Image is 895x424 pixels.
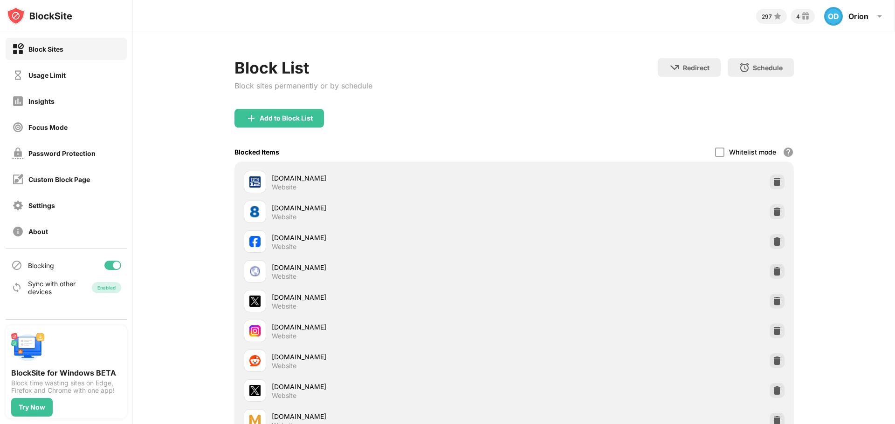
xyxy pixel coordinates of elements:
[729,148,776,156] div: Whitelist mode
[28,149,96,157] div: Password Protection
[272,272,296,281] div: Website
[97,285,116,290] div: Enabled
[824,7,843,26] div: OD
[234,148,279,156] div: Blocked Items
[12,43,24,55] img: block-on.svg
[272,332,296,340] div: Website
[12,226,24,237] img: about-off.svg
[762,13,772,20] div: 297
[28,228,48,236] div: About
[272,183,296,191] div: Website
[272,233,514,242] div: [DOMAIN_NAME]
[272,213,296,221] div: Website
[272,292,514,302] div: [DOMAIN_NAME]
[234,58,372,77] div: Block List
[28,97,55,105] div: Insights
[272,262,514,272] div: [DOMAIN_NAME]
[11,379,121,394] div: Block time wasting sites on Edge, Firefox and Chrome with one app!
[249,296,261,307] img: favicons
[12,121,24,133] img: focus-off.svg
[848,12,868,21] div: Orion
[249,176,261,188] img: favicons
[28,123,68,131] div: Focus Mode
[683,64,709,72] div: Redirect
[249,236,261,247] img: favicons
[12,200,24,211] img: settings-off.svg
[272,352,514,362] div: [DOMAIN_NAME]
[28,45,63,53] div: Block Sites
[249,355,261,366] img: favicons
[11,331,45,364] img: push-desktop.svg
[28,280,76,296] div: Sync with other devices
[772,11,783,22] img: points-small.svg
[12,69,24,81] img: time-usage-off.svg
[272,411,514,421] div: [DOMAIN_NAME]
[249,325,261,337] img: favicons
[260,114,313,122] div: Add to Block List
[11,282,22,293] img: sync-icon.svg
[12,148,24,159] img: password-protection-off.svg
[272,362,296,370] div: Website
[28,202,55,209] div: Settings
[272,242,296,251] div: Website
[28,175,90,183] div: Custom Block Page
[249,206,261,217] img: favicons
[234,81,372,90] div: Block sites permanently or by schedule
[11,368,121,377] div: BlockSite for Windows BETA
[28,71,66,79] div: Usage Limit
[11,260,22,271] img: blocking-icon.svg
[12,174,24,185] img: customize-block-page-off.svg
[12,95,24,107] img: insights-off.svg
[272,203,514,213] div: [DOMAIN_NAME]
[272,322,514,332] div: [DOMAIN_NAME]
[800,11,811,22] img: reward-small.svg
[28,262,54,269] div: Blocking
[7,7,72,25] img: logo-blocksite.svg
[753,64,783,72] div: Schedule
[796,13,800,20] div: 4
[249,266,261,277] img: favicons
[272,391,296,400] div: Website
[249,385,261,396] img: favicons
[272,382,514,391] div: [DOMAIN_NAME]
[19,404,45,411] div: Try Now
[272,173,514,183] div: [DOMAIN_NAME]
[272,302,296,310] div: Website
